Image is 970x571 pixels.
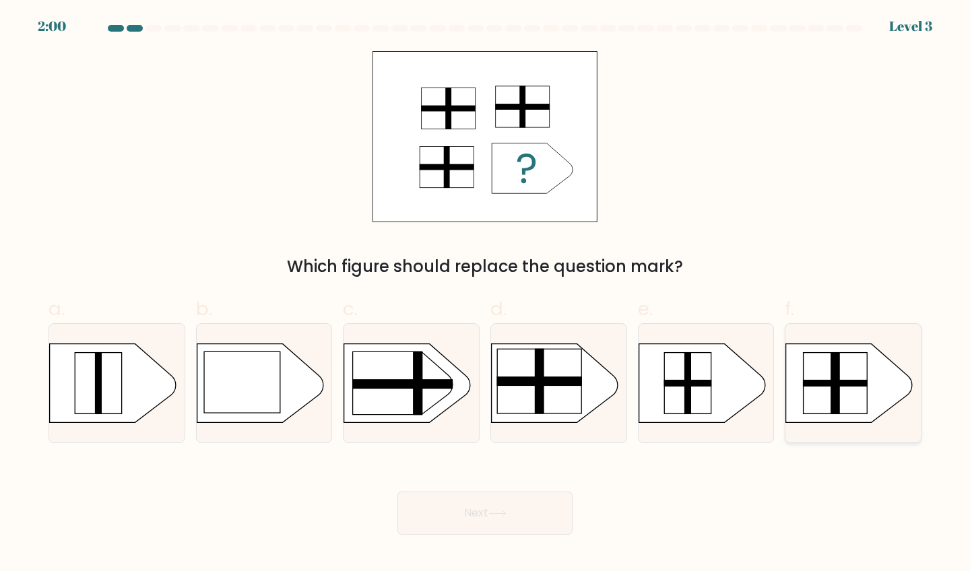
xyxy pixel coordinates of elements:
span: d. [490,296,507,322]
span: a. [48,296,65,322]
span: c. [343,296,358,322]
div: 2:00 [38,16,66,36]
button: Next [397,492,573,535]
div: Level 3 [889,16,932,36]
span: b. [196,296,212,322]
span: e. [638,296,653,322]
div: Which figure should replace the question mark? [57,255,913,279]
span: f. [785,296,794,322]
